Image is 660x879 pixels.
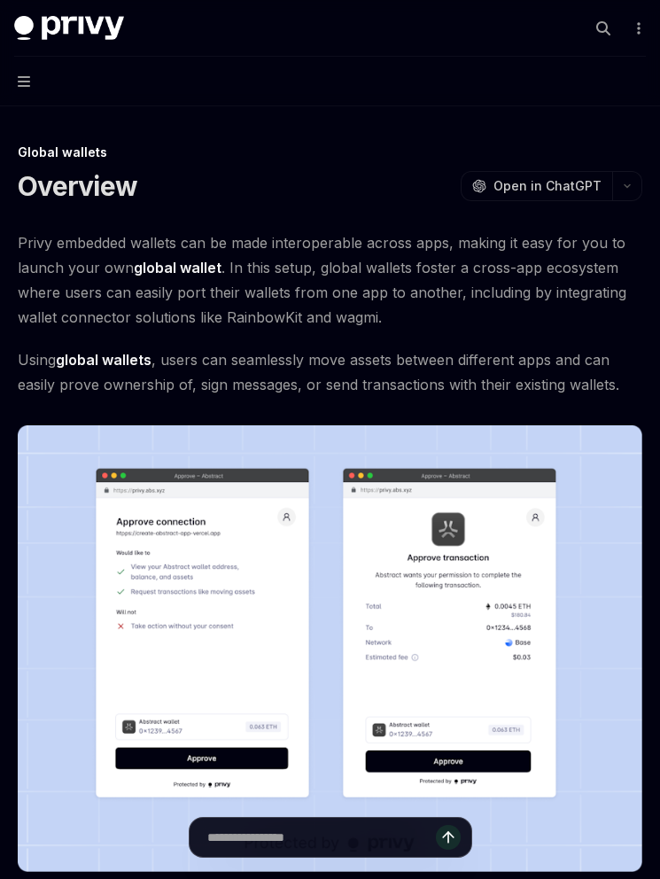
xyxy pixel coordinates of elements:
span: Open in ChatGPT [493,177,602,195]
strong: global wallets [56,351,151,369]
img: dark logo [14,16,124,41]
span: Privy embedded wallets can be made interoperable across apps, making it easy for you to launch yo... [18,230,642,330]
img: images/Crossapp.png [18,425,642,872]
div: Global wallets [18,144,642,161]
button: Open in ChatGPT [461,171,612,201]
button: More actions [628,16,646,41]
h1: Overview [18,170,137,202]
strong: global wallet [134,259,221,276]
span: Using , users can seamlessly move assets between different apps and can easily prove ownership of... [18,347,642,397]
button: Send message [436,825,461,850]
